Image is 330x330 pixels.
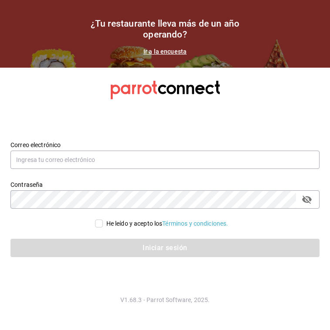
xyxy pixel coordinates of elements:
label: Correo electrónico [10,141,320,148]
input: Ingresa tu correo electrónico [10,151,320,169]
label: Contraseña [10,181,320,187]
a: Ir a la encuesta [143,48,187,55]
a: Términos y condiciones. [162,220,228,227]
button: passwordField [299,192,314,207]
p: V1.68.3 - Parrot Software, 2025. [10,296,320,304]
div: He leído y acepto los [106,219,228,228]
h1: ¿Tu restaurante lleva más de un año operando? [78,18,252,40]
